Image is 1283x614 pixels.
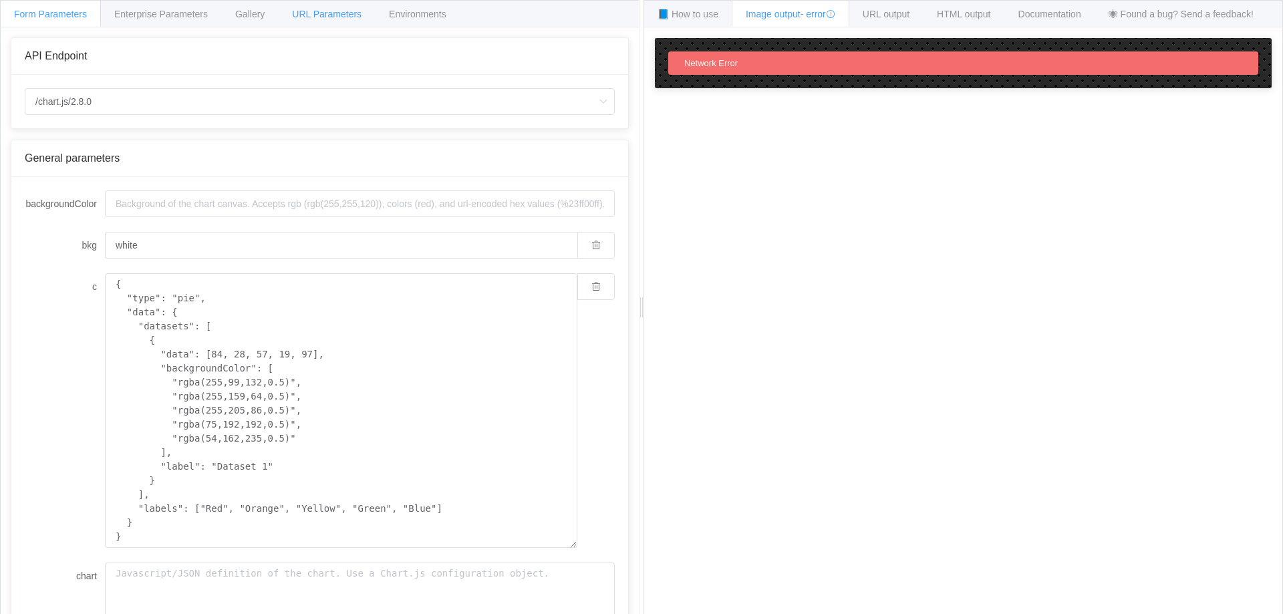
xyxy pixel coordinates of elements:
span: HTML output [937,9,990,19]
label: backgroundColor [25,190,105,217]
span: URL Parameters [292,9,362,19]
label: chart [25,563,105,589]
span: Form Parameters [14,9,87,19]
span: Image output [746,9,835,19]
label: bkg [25,232,105,259]
span: Network Error [684,58,738,68]
span: - error [801,9,835,19]
span: Environments [389,9,446,19]
span: 🕷 Found a bug? Send a feedback! [1109,9,1254,19]
span: Gallery [235,9,265,19]
span: Documentation [1018,9,1081,19]
span: 📘 How to use [658,9,718,19]
input: Background of the chart canvas. Accepts rgb (rgb(255,255,120)), colors (red), and url-encoded hex... [105,190,615,217]
span: API Endpoint [25,50,87,61]
input: Select [25,88,615,115]
span: General parameters [25,152,120,164]
span: URL output [863,9,909,19]
span: Enterprise Parameters [114,9,208,19]
input: Background of the chart canvas. Accepts rgb (rgb(255,255,120)), colors (red), and url-encoded hex... [105,232,577,259]
label: c [25,273,105,300]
